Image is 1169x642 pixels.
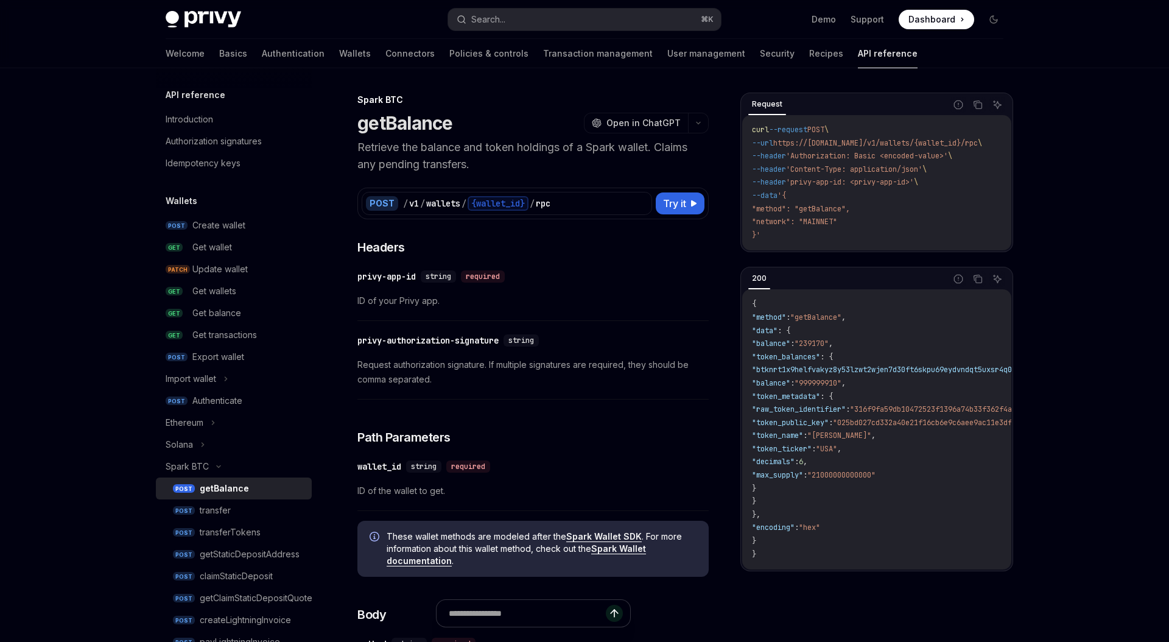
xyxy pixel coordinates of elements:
[468,196,528,211] div: {wallet_id}
[812,444,816,454] span: :
[166,243,183,252] span: GET
[339,39,371,68] a: Wallets
[387,531,697,567] span: These wallet methods are modeled after the . For more information about this wallet method, check...
[846,404,850,414] span: :
[752,444,812,454] span: "token_ticker"
[446,460,490,473] div: required
[200,547,300,562] div: getStaticDepositAddress
[752,138,773,148] span: --url
[752,326,778,336] span: "data"
[192,284,236,298] div: Get wallets
[752,404,846,414] span: "raw_token_identifier"
[166,372,216,386] div: Import wallet
[449,39,528,68] a: Policies & controls
[978,138,982,148] span: \
[752,365,1037,375] span: "btknrt1x9helfvakyz8y53lzwt2wjen7d30ft6skpu69eydvndqt5uxsr4q0zvugn"
[530,197,535,210] div: /
[173,550,195,559] span: POST
[200,481,249,496] div: getBalance
[156,499,312,521] a: POSTtransfer
[799,457,803,467] span: 6
[701,15,714,24] span: ⌘ K
[156,346,312,368] a: POSTExport wallet
[173,594,195,603] span: POST
[752,125,769,135] span: curl
[841,312,846,322] span: ,
[584,113,688,133] button: Open in ChatGPT
[166,309,183,318] span: GET
[748,271,770,286] div: 200
[816,444,837,454] span: "USA"
[508,336,534,345] span: string
[899,10,974,29] a: Dashboard
[858,39,918,68] a: API reference
[173,616,195,625] span: POST
[192,262,248,277] div: Update wallet
[851,13,884,26] a: Support
[989,271,1005,287] button: Ask AI
[795,378,841,388] span: "999999910"
[173,528,195,537] span: POST
[795,457,799,467] span: :
[871,431,876,440] span: ,
[752,510,760,520] span: },
[156,478,312,499] a: POSTgetBalance
[166,134,262,149] div: Authorization signatures
[970,97,986,113] button: Copy the contents from the code block
[820,392,833,401] span: : {
[752,496,756,506] span: }
[357,112,453,134] h1: getBalance
[984,10,1003,29] button: Toggle dark mode
[752,536,756,546] span: }
[166,194,197,208] h5: Wallets
[760,39,795,68] a: Security
[850,404,1131,414] span: "316f9fa59db10472523f1396a74b33f362f4af50b079a2e48d64da05d38680ea"
[366,196,398,211] div: POST
[795,339,829,348] span: "239170"
[606,605,623,622] button: Send message
[752,312,786,322] span: "method"
[752,523,795,532] span: "encoding"
[752,549,756,559] span: }
[908,13,955,26] span: Dashboard
[420,197,425,210] div: /
[357,484,709,498] span: ID of the wallet to get.
[156,565,312,587] a: POSTclaimStaticDeposit
[471,12,505,27] div: Search...
[357,429,451,446] span: Path Parameters
[192,306,241,320] div: Get balance
[752,164,786,174] span: --header
[752,177,786,187] span: --header
[166,88,225,102] h5: API reference
[173,572,195,581] span: POST
[837,444,841,454] span: ,
[192,350,244,364] div: Export wallet
[166,287,183,296] span: GET
[426,272,451,281] span: string
[192,240,232,255] div: Get wallet
[200,569,273,584] div: claimStaticDeposit
[166,331,183,340] span: GET
[606,117,681,129] span: Open in ChatGPT
[357,270,416,283] div: privy-app-id
[786,177,914,187] span: 'privy-app-id: <privy-app-id>'
[357,94,709,106] div: Spark BTC
[262,39,325,68] a: Authentication
[950,97,966,113] button: Report incorrect code
[156,521,312,543] a: POSTtransferTokens
[156,587,312,609] a: POSTgetClaimStaticDepositQuote
[752,230,760,240] span: }'
[970,271,986,287] button: Copy the contents from the code block
[166,265,190,274] span: PATCH
[748,97,786,111] div: Request
[752,299,756,309] span: {
[752,217,837,227] span: "network": "MAINNET"
[166,156,240,171] div: Idempotency keys
[790,378,795,388] span: :
[769,125,807,135] span: --request
[166,11,241,28] img: dark logo
[173,484,195,493] span: POST
[948,151,952,161] span: \
[370,532,382,544] svg: Info
[833,418,1123,428] span: "025bd027cd332a40e21f16cb6e9c6aee9ac11e3dff9508081b64fa8b27658b18b6"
